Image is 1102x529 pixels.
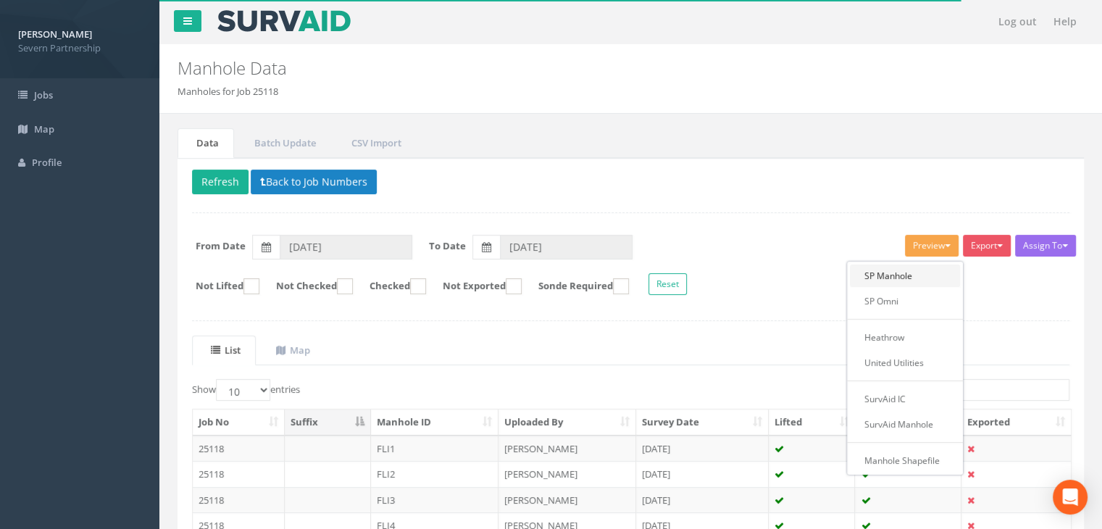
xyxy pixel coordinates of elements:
a: Map [257,336,325,365]
label: Not Lifted [181,278,259,294]
th: Manhole ID: activate to sort column ascending [371,409,499,436]
td: [PERSON_NAME] [498,436,636,462]
uib-tab-heading: Map [276,343,310,357]
button: Export [963,235,1011,257]
td: FLI2 [371,461,499,487]
th: Suffix: activate to sort column descending [285,409,371,436]
span: Map [34,122,54,136]
button: Preview [905,235,959,257]
label: To Date [429,239,466,253]
label: Checked [355,278,426,294]
a: Manhole Shapefile [850,449,960,472]
input: To Date [500,235,633,259]
li: Manholes for Job 25118 [178,85,278,99]
button: Back to Job Numbers [251,170,377,194]
a: SurvAid IC [850,388,960,410]
button: Reset [648,273,687,295]
label: Sonde Required [524,278,629,294]
a: [PERSON_NAME] Severn Partnership [18,24,141,54]
th: Lifted: activate to sort column ascending [769,409,856,436]
th: Job No: activate to sort column ascending [193,409,285,436]
th: Uploaded By: activate to sort column ascending [498,409,636,436]
label: Not Checked [262,278,353,294]
uib-tab-heading: List [211,343,241,357]
span: Jobs [34,88,53,101]
a: SP Omni [850,290,960,312]
td: 25118 [193,461,285,487]
label: From Date [196,239,246,253]
td: [DATE] [636,461,769,487]
label: Show entries [192,379,300,401]
td: [PERSON_NAME] [498,487,636,513]
td: 25118 [193,487,285,513]
td: [DATE] [636,487,769,513]
a: CSV Import [333,128,417,158]
input: From Date [280,235,412,259]
label: Not Exported [428,278,522,294]
input: Search: [937,379,1069,401]
button: Refresh [192,170,249,194]
select: Showentries [216,379,270,401]
td: [PERSON_NAME] [498,461,636,487]
a: SP Manhole [850,264,960,287]
span: Severn Partnership [18,41,141,55]
a: Heathrow [850,326,960,349]
span: Profile [32,156,62,169]
a: Batch Update [235,128,331,158]
td: FLI3 [371,487,499,513]
td: FLI1 [371,436,499,462]
h2: Manhole Data [178,59,930,78]
strong: [PERSON_NAME] [18,28,92,41]
th: Survey Date: activate to sort column ascending [636,409,769,436]
a: SurvAid Manhole [850,413,960,436]
a: List [192,336,256,365]
label: Search: [901,379,1069,401]
th: Exported: activate to sort column ascending [961,409,1071,436]
td: [DATE] [636,436,769,462]
button: Assign To [1015,235,1076,257]
td: 25118 [193,436,285,462]
a: United Utilities [850,351,960,374]
div: Open Intercom Messenger [1053,480,1088,515]
a: Data [178,128,234,158]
